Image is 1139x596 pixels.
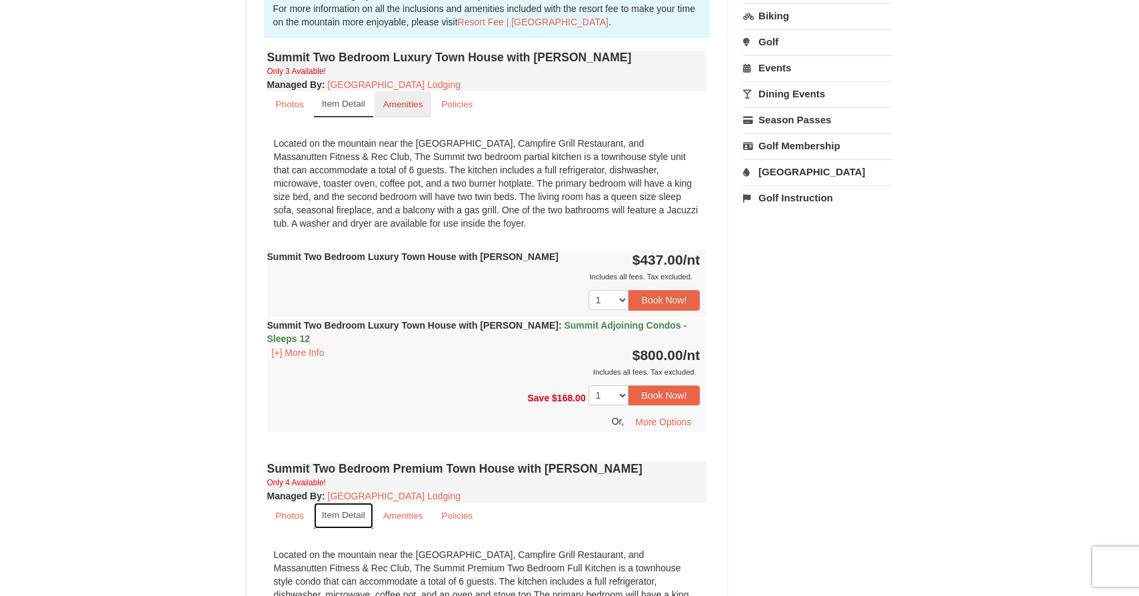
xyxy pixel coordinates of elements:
div: Includes all fees. Tax excluded. [267,365,700,379]
strong: Summit Two Bedroom Luxury Town House with [PERSON_NAME] [267,320,687,344]
button: Book Now! [628,290,700,310]
span: Managed By [267,491,322,501]
small: Amenities [383,99,423,109]
a: Amenities [375,91,432,117]
span: Managed By [267,79,322,90]
a: Golf [743,29,892,54]
small: Policies [441,511,473,521]
small: Only 3 Available! [267,67,326,76]
small: Amenities [383,511,423,521]
a: [GEOGRAPHIC_DATA] Lodging [328,491,461,501]
span: : [559,320,562,331]
a: Amenities [375,503,432,529]
h4: Summit Two Bedroom Premium Town House with [PERSON_NAME] [267,462,707,475]
a: Dining Events [743,81,892,106]
strong: Summit Two Bedroom Luxury Town House with [PERSON_NAME] [267,251,559,262]
a: [GEOGRAPHIC_DATA] Lodging [328,79,461,90]
span: $800.00 [632,347,683,363]
button: Book Now! [628,385,700,405]
a: Policies [433,503,481,529]
div: Includes all fees. Tax excluded. [267,270,700,283]
button: More Options [626,412,700,432]
small: Photos [276,511,304,521]
a: Biking [743,3,892,28]
span: Summit Adjoining Condos - Sleeps 12 [267,320,687,344]
strong: : [267,79,325,90]
small: Photos [276,99,304,109]
a: Item Detail [314,91,373,117]
strong: $437.00 [632,252,700,267]
a: Events [743,55,892,80]
span: /nt [683,347,700,363]
small: Item Detail [322,99,365,109]
span: $168.00 [552,392,586,403]
span: Or, [612,416,624,427]
a: Golf Instruction [743,185,892,210]
button: [+] More Info [267,345,329,360]
span: Save [527,392,549,403]
a: Golf Membership [743,133,892,158]
a: Photos [267,503,313,529]
h4: Summit Two Bedroom Luxury Town House with [PERSON_NAME] [267,51,707,64]
div: Located on the mountain near the [GEOGRAPHIC_DATA], Campfire Grill Restaurant, and Massanutten Fi... [267,130,707,237]
a: [GEOGRAPHIC_DATA] [743,159,892,184]
a: Season Passes [743,107,892,132]
strong: : [267,491,325,501]
a: Resort Fee | [GEOGRAPHIC_DATA] [458,17,608,27]
a: Photos [267,91,313,117]
a: Policies [433,91,481,117]
small: Policies [441,99,473,109]
small: Only 4 Available! [267,478,326,487]
a: Item Detail [314,503,373,529]
small: Item Detail [322,510,365,520]
span: /nt [683,252,700,267]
